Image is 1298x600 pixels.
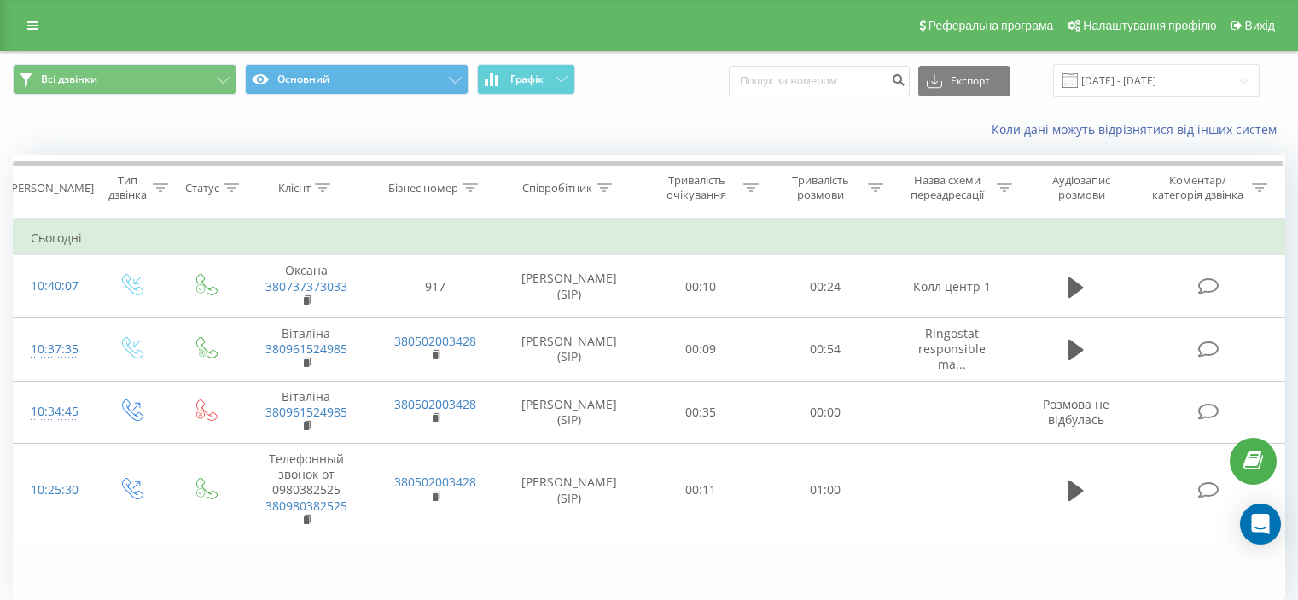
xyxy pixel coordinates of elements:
[370,255,499,318] td: 917
[278,181,311,195] div: Клієнт
[394,474,476,490] a: 380502003428
[500,255,639,318] td: [PERSON_NAME] (SIP)
[31,395,76,428] div: 10:34:45
[394,396,476,412] a: 380502003428
[500,317,639,381] td: [PERSON_NAME] (SIP)
[992,121,1285,137] a: Коли дані можуть відрізнятися вiд інших систем
[185,181,219,195] div: Статус
[388,181,458,195] div: Бізнес номер
[242,317,370,381] td: Віталіна
[1032,173,1132,202] div: Аудіозапис розмови
[655,173,740,202] div: Тривалість очікування
[639,317,763,381] td: 00:09
[242,381,370,444] td: Віталіна
[108,173,148,202] div: Тип дзвінка
[522,181,592,195] div: Співробітник
[510,73,544,85] span: Графік
[928,19,1054,32] span: Реферальна програма
[245,64,469,95] button: Основний
[265,278,347,294] a: 380737373033
[639,381,763,444] td: 00:35
[918,66,1010,96] button: Експорт
[729,66,910,96] input: Пошук за номером
[1083,19,1216,32] span: Налаштування профілю
[8,181,94,195] div: [PERSON_NAME]
[500,444,639,538] td: [PERSON_NAME] (SIP)
[918,325,986,372] span: Ringostat responsible ma...
[1245,19,1275,32] span: Вихід
[31,333,76,366] div: 10:37:35
[41,73,97,86] span: Всі дзвінки
[265,498,347,514] a: 380980382525
[31,474,76,507] div: 10:25:30
[763,255,887,318] td: 00:24
[477,64,575,95] button: Графік
[265,341,347,357] a: 380961524985
[1148,173,1248,202] div: Коментар/категорія дзвінка
[1240,504,1281,545] div: Open Intercom Messenger
[639,255,763,318] td: 00:10
[778,173,864,202] div: Тривалість розмови
[242,255,370,318] td: Оксана
[14,221,1285,255] td: Сьогодні
[903,173,992,202] div: Назва схеми переадресації
[394,333,476,349] a: 380502003428
[13,64,236,95] button: Всі дзвінки
[763,381,887,444] td: 00:00
[763,317,887,381] td: 00:54
[763,444,887,538] td: 01:00
[242,444,370,538] td: Телефонный звонок от 0980382525
[887,255,1016,318] td: Колл центр 1
[31,270,76,303] div: 10:40:07
[500,381,639,444] td: [PERSON_NAME] (SIP)
[639,444,763,538] td: 00:11
[265,404,347,420] a: 380961524985
[1043,396,1109,428] span: Розмова не відбулась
